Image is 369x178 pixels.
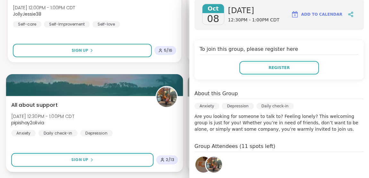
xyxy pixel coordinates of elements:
[39,130,78,136] div: Daily check-in
[13,11,41,17] b: JollyJessie38
[44,21,90,27] div: Self-Improvement
[11,153,154,167] button: Sign Up
[228,5,279,16] span: [DATE]
[291,11,299,18] img: ShareWell Logomark
[11,113,74,119] span: [DATE] 12:30PM - 1:00PM CDT
[194,156,212,174] a: Vici
[80,130,113,136] div: Depression
[11,101,58,109] span: All about support
[71,157,88,163] span: Sign Up
[72,48,88,53] span: Sign Up
[11,130,36,136] div: Anxiety
[206,157,222,173] img: pipishay2olivia
[157,87,177,107] img: pipishay2olivia
[194,113,364,132] p: Are you looking for someone to talk to? Feeling lonely? This welcoming group is just for you! Whe...
[194,90,238,97] h4: About this Group
[13,44,152,57] button: Sign Up
[228,17,279,23] span: 12:30PM - 1:00PM CDT
[11,120,44,126] b: pipishay2olivia
[239,61,319,74] button: Register
[194,143,364,152] h4: Group Attendees (11 spots left)
[13,21,41,27] div: Self-care
[164,48,172,53] span: 5 / 16
[166,157,174,162] span: 2 / 13
[205,156,223,174] a: pipishay2olivia
[222,103,253,109] div: Depression
[13,4,75,11] span: [DATE] 12:00PM - 1:00PM CDT
[301,12,342,17] span: Add to Calendar
[194,103,219,109] div: Anxiety
[288,7,345,22] button: Add to Calendar
[269,65,290,71] span: Register
[202,4,224,13] span: Oct
[207,13,219,25] span: 08
[195,157,211,173] img: Vici
[92,21,120,27] div: Self-love
[200,45,359,55] h4: To join this group, please register here
[256,103,294,109] div: Daily check-in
